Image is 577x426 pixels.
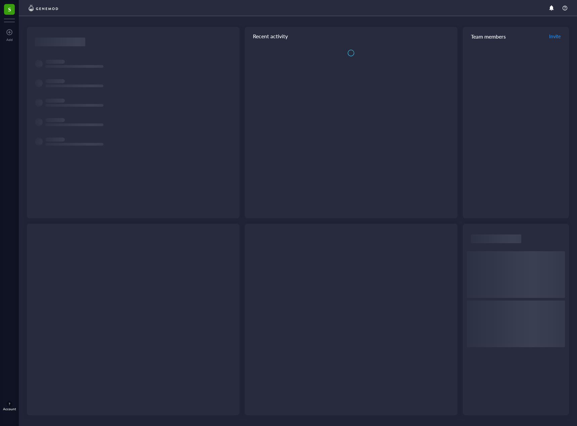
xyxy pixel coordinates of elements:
div: Recent activity [245,27,457,46]
div: Team members [463,27,569,46]
button: Invite [549,31,561,42]
img: genemod-logo [27,4,60,12]
div: Account [3,407,16,411]
span: ? [9,402,10,406]
span: S [8,5,11,13]
div: Add [6,38,13,42]
span: Invite [549,33,561,40]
